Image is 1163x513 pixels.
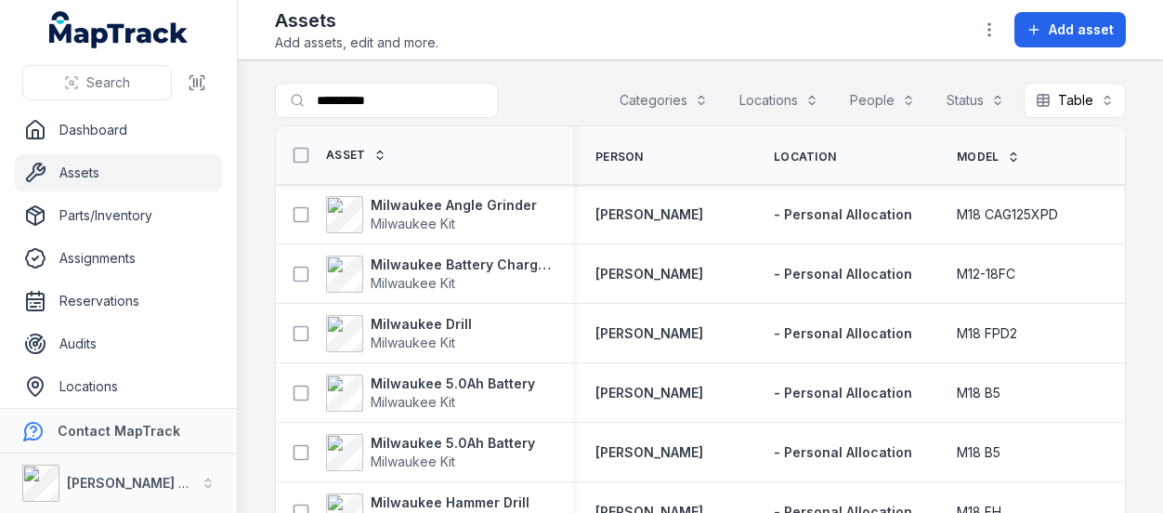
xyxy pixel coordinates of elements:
[275,7,438,33] h2: Assets
[774,325,912,341] span: - Personal Allocation
[326,148,386,163] a: Asset
[371,375,535,393] strong: Milwaukee 5.0Ah Battery
[15,325,222,362] a: Audits
[15,368,222,405] a: Locations
[774,266,912,282] span: - Personal Allocation
[67,475,196,491] strong: [PERSON_NAME] Air
[595,150,644,164] span: Person
[22,65,172,100] button: Search
[957,324,1017,343] span: M18 FPD2
[15,197,222,234] a: Parts/Inventory
[774,265,912,283] a: - Personal Allocation
[774,385,912,401] span: - Personal Allocation
[957,265,1015,283] span: M12-18FC
[774,206,912,222] span: - Personal Allocation
[371,394,455,410] span: Milwaukee Kit
[774,443,912,462] a: - Personal Allocation
[608,83,720,118] button: Categories
[15,283,222,320] a: Reservations
[326,434,535,471] a: Milwaukee 5.0Ah BatteryMilwaukee Kit
[838,83,927,118] button: People
[727,83,830,118] button: Locations
[774,384,912,402] a: - Personal Allocation
[774,205,912,224] a: - Personal Allocation
[957,443,1000,462] span: M18 B5
[595,205,703,224] a: [PERSON_NAME]
[957,205,1058,224] span: M18 CAG125XPD
[326,256,551,293] a: Milwaukee Battery ChargerMilwaukee Kit
[595,384,703,402] a: [PERSON_NAME]
[326,375,535,412] a: Milwaukee 5.0Ah BatteryMilwaukee Kit
[371,196,537,215] strong: Milwaukee Angle Grinder
[957,150,1020,164] a: Model
[371,434,535,453] strong: Milwaukee 5.0Ah Battery
[595,324,703,343] a: [PERSON_NAME]
[371,315,472,334] strong: Milwaukee Drill
[957,150,1000,164] span: Model
[371,493,529,512] strong: Milwaukee Hammer Drill
[326,148,366,163] span: Asset
[15,112,222,149] a: Dashboard
[774,150,836,164] span: Location
[86,73,130,92] span: Search
[326,196,537,233] a: Milwaukee Angle GrinderMilwaukee Kit
[371,256,551,274] strong: Milwaukee Battery Charger
[371,216,455,231] span: Milwaukee Kit
[58,423,180,439] strong: Contact MapTrack
[595,265,703,283] a: [PERSON_NAME]
[15,154,222,191] a: Assets
[1024,83,1126,118] button: Table
[595,443,703,462] a: [PERSON_NAME]
[326,315,472,352] a: Milwaukee DrillMilwaukee Kit
[957,384,1000,402] span: M18 B5
[371,454,455,469] span: Milwaukee Kit
[1049,20,1114,39] span: Add asset
[15,240,222,277] a: Assignments
[371,275,455,291] span: Milwaukee Kit
[371,335,455,350] span: Milwaukee Kit
[774,444,912,460] span: - Personal Allocation
[774,324,912,343] a: - Personal Allocation
[1014,12,1126,47] button: Add asset
[275,33,438,52] span: Add assets, edit and more.
[934,83,1016,118] button: Status
[49,11,189,48] a: MapTrack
